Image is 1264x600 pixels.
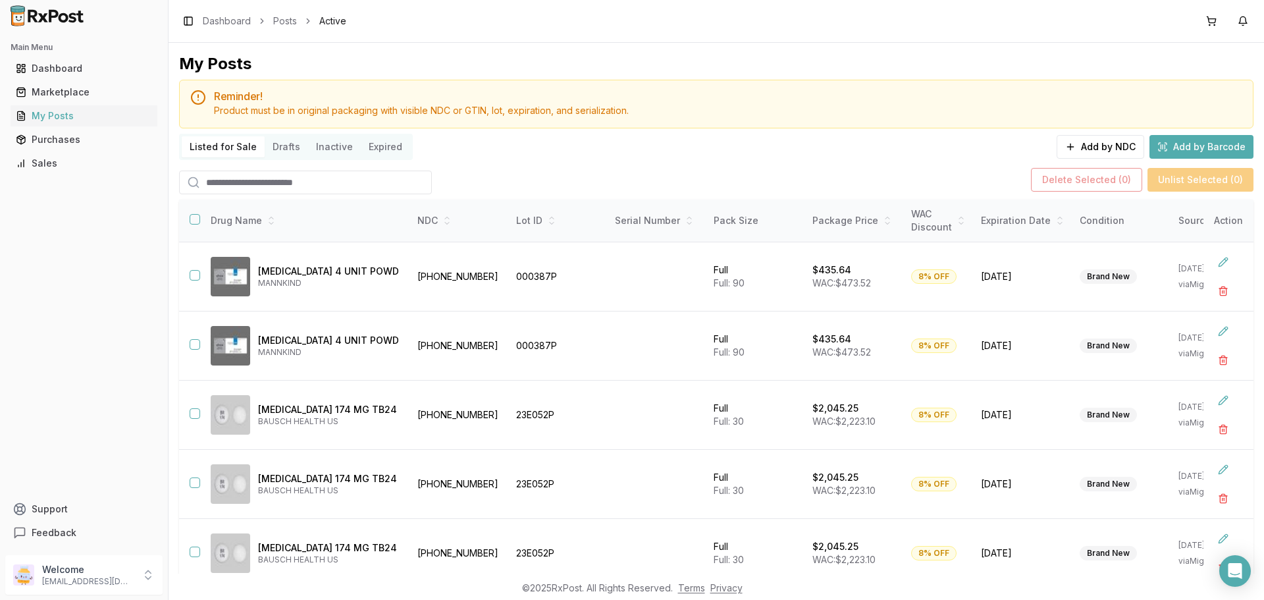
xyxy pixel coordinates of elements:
[258,334,399,347] p: [MEDICAL_DATA] 4 UNIT POWD
[911,477,957,491] div: 8% OFF
[1080,339,1137,353] div: Brand New
[1211,527,1235,551] button: Edit
[706,450,804,519] td: Full
[211,395,250,435] img: Aplenzin 174 MG TB24
[265,136,308,157] button: Drafts
[258,555,399,565] p: BAUSCH HEALTH US
[812,214,895,227] div: Package Price
[1072,200,1171,242] th: Condition
[1211,279,1235,303] button: Delete
[319,14,346,28] span: Active
[1203,200,1253,242] th: Action
[5,58,163,79] button: Dashboard
[1178,418,1228,428] p: via Migrated
[258,485,399,496] p: BAUSCH HEALTH US
[1178,471,1228,481] p: [DATE]
[706,242,804,312] td: Full
[911,269,957,284] div: 8% OFF
[5,82,163,103] button: Marketplace
[211,326,250,366] img: Afrezza 4 UNIT POWD
[812,333,851,346] p: $435.64
[5,129,163,150] button: Purchases
[981,408,1064,422] span: [DATE]
[409,381,508,450] td: [PHONE_NUMBER]
[508,381,607,450] td: 23E052P
[812,263,851,277] p: $435.64
[714,277,745,288] span: Full: 90
[16,157,152,170] div: Sales
[1219,555,1251,587] div: Open Intercom Messenger
[16,62,152,75] div: Dashboard
[5,497,163,521] button: Support
[211,464,250,504] img: Aplenzin 174 MG TB24
[1211,319,1235,343] button: Edit
[258,347,399,358] p: MANNKIND
[1178,263,1228,274] p: [DATE]
[981,477,1064,491] span: [DATE]
[11,42,157,53] h2: Main Menu
[11,104,157,128] a: My Posts
[361,136,410,157] button: Expired
[409,242,508,312] td: [PHONE_NUMBER]
[1178,348,1228,359] p: via Migrated
[911,408,957,422] div: 8% OFF
[678,582,705,593] a: Terms
[16,109,152,123] div: My Posts
[203,14,346,28] nav: breadcrumb
[1211,389,1235,412] button: Edit
[308,136,361,157] button: Inactive
[981,214,1064,227] div: Expiration Date
[211,257,250,296] img: Afrezza 4 UNIT POWD
[1178,214,1228,227] div: Source
[11,80,157,104] a: Marketplace
[706,381,804,450] td: Full
[508,450,607,519] td: 23E052P
[42,563,134,576] p: Welcome
[508,312,607,381] td: 000387P
[417,214,500,227] div: NDC
[1080,408,1137,422] div: Brand New
[11,151,157,175] a: Sales
[706,519,804,588] td: Full
[714,485,744,496] span: Full: 30
[516,214,599,227] div: Lot ID
[203,14,251,28] a: Dashboard
[981,270,1064,283] span: [DATE]
[812,416,876,427] span: WAC: $2,223.10
[1211,458,1235,481] button: Edit
[812,346,871,358] span: WAC: $473.52
[11,57,157,80] a: Dashboard
[1080,546,1137,560] div: Brand New
[911,339,957,353] div: 8% OFF
[179,53,251,74] div: My Posts
[1211,250,1235,274] button: Edit
[714,554,744,565] span: Full: 30
[13,564,34,586] img: User avatar
[1178,556,1228,566] p: via Migrated
[1178,279,1228,290] p: via Migrated
[615,214,698,227] div: Serial Number
[11,128,157,151] a: Purchases
[16,86,152,99] div: Marketplace
[182,136,265,157] button: Listed for Sale
[409,450,508,519] td: [PHONE_NUMBER]
[714,416,744,427] span: Full: 30
[1211,487,1235,510] button: Delete
[5,153,163,174] button: Sales
[1178,333,1228,343] p: [DATE]
[258,265,399,278] p: [MEDICAL_DATA] 4 UNIT POWD
[1178,487,1228,497] p: via Migrated
[273,14,297,28] a: Posts
[409,312,508,381] td: [PHONE_NUMBER]
[911,546,957,560] div: 8% OFF
[258,472,399,485] p: [MEDICAL_DATA] 174 MG TB24
[258,416,399,427] p: BAUSCH HEALTH US
[16,133,152,146] div: Purchases
[5,105,163,126] button: My Posts
[812,540,858,553] p: $2,045.25
[706,200,804,242] th: Pack Size
[981,339,1064,352] span: [DATE]
[812,402,858,415] p: $2,045.25
[32,526,76,539] span: Feedback
[714,346,745,358] span: Full: 90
